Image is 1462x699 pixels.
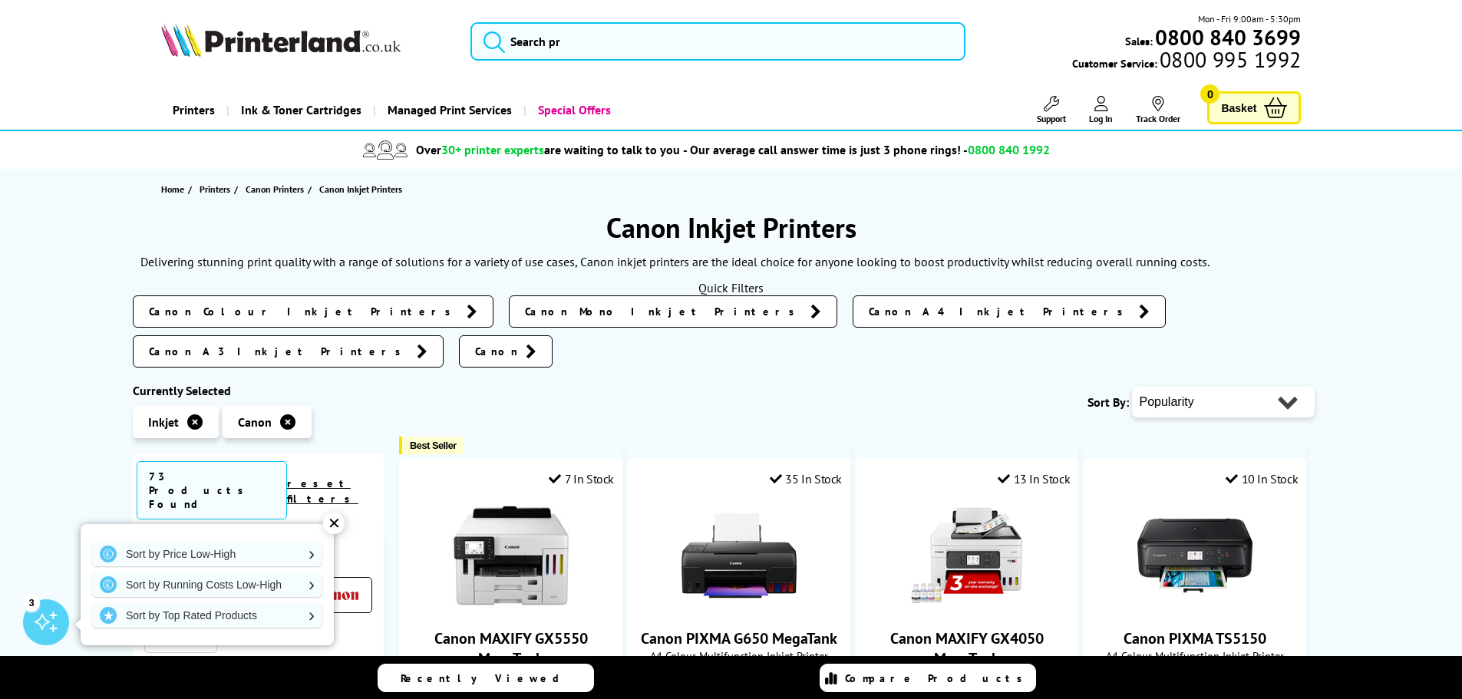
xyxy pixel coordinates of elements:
b: 0800 840 3699 [1155,23,1301,51]
div: ✕ [323,513,345,534]
p: Delivering stunning print quality with a range of solutions for a variety of use cases, Canon ink... [140,254,1210,269]
span: Sales: [1125,34,1153,48]
div: 13 In Stock [998,471,1070,486]
a: Canon MAXIFY GX5550 MegaTank [434,628,588,668]
a: Sort by Top Rated Products [92,603,322,628]
span: Canon [238,414,272,430]
img: Canon PIXMA TS5150 [1137,498,1252,613]
span: 0800 995 1992 [1157,52,1301,67]
span: Canon Mono Inkjet Printers [525,304,803,319]
input: Search pr [470,22,965,61]
span: 0800 840 1992 [968,142,1050,157]
span: Recently Viewed [401,671,575,685]
img: Canon MAXIFY GX4050 MegaTank [909,498,1025,613]
a: Special Offers [523,91,622,130]
a: Canon Mono Inkjet Printers [509,295,837,328]
img: Canon PIXMA G650 MegaTank [681,498,797,613]
a: Canon [312,585,358,605]
span: Log In [1089,113,1113,124]
a: Printers [200,181,234,197]
div: 7 In Stock [549,471,614,486]
span: Basket [1221,97,1256,118]
a: Track Order [1136,96,1180,124]
span: 0 [1200,84,1219,104]
span: Best Seller [410,440,457,451]
span: Mon - Fri 9:00am - 5:30pm [1198,12,1301,26]
a: Canon MAXIFY GX4050 MegaTank [890,628,1044,668]
a: Printerland Logo [161,23,452,60]
div: 35 In Stock [770,471,842,486]
a: Ink & Toner Cartridges [226,91,373,130]
a: reset filters [287,476,358,506]
a: Canon Printers [246,181,308,197]
a: 0800 840 3699 [1153,30,1301,45]
span: 73 Products Found [137,461,287,519]
span: Customer Service: [1072,52,1301,71]
a: Sort by Price Low-High [92,542,322,566]
a: Canon MAXIFY GX5550 MegaTank [454,601,569,616]
a: Managed Print Services [373,91,523,130]
span: A4 Colour Multifunction Inkjet Printer [635,648,842,663]
span: Canon Colour Inkjet Printers [149,304,459,319]
span: Ink & Toner Cartridges [241,91,361,130]
img: Canon MAXIFY GX5550 MegaTank [454,498,569,613]
a: Canon [459,335,553,368]
a: Canon Colour Inkjet Printers [133,295,493,328]
div: 3 [23,594,40,611]
div: 10 In Stock [1226,471,1298,486]
a: Compare Products [820,664,1036,692]
span: Sort By: [1087,394,1129,410]
span: A4 Colour Multifunction Inkjet Printer [1091,648,1298,663]
a: Sort by Running Costs Low-High [92,572,322,597]
a: Printers [161,91,226,130]
span: Printers [200,181,230,197]
span: Canon Printers [246,181,304,197]
div: Currently Selected [133,383,384,398]
span: Support [1037,113,1066,124]
a: Home [161,181,188,197]
span: 30+ printer experts [441,142,544,157]
div: Quick Filters [133,280,1330,295]
img: Canon [312,590,358,600]
span: Canon A4 Inkjet Printers [869,304,1131,319]
a: Log In [1089,96,1113,124]
a: Canon PIXMA TS5150 [1124,628,1266,648]
a: Support [1037,96,1066,124]
h1: Canon Inkjet Printers [133,209,1330,246]
a: Canon PIXMA TS5150 [1137,601,1252,616]
span: Inkjet [148,414,179,430]
a: Canon PIXMA G650 MegaTank [681,601,797,616]
a: Canon PIXMA G650 MegaTank [641,628,837,648]
span: Compare Products [845,671,1031,685]
a: Basket 0 [1207,91,1301,124]
span: Canon A3 Inkjet Printers [149,344,409,359]
span: Over are waiting to talk to you [416,142,680,157]
a: Canon A3 Inkjet Printers [133,335,444,368]
a: Canon A4 Inkjet Printers [853,295,1166,328]
a: Canon MAXIFY GX4050 MegaTank [909,601,1025,616]
span: Canon [475,344,518,359]
span: - Our average call answer time is just 3 phone rings! - [683,142,1050,157]
img: Printerland Logo [161,23,401,57]
button: Best Seller [399,437,464,454]
span: Canon Inkjet Printers [319,183,402,195]
a: Recently Viewed [378,664,594,692]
